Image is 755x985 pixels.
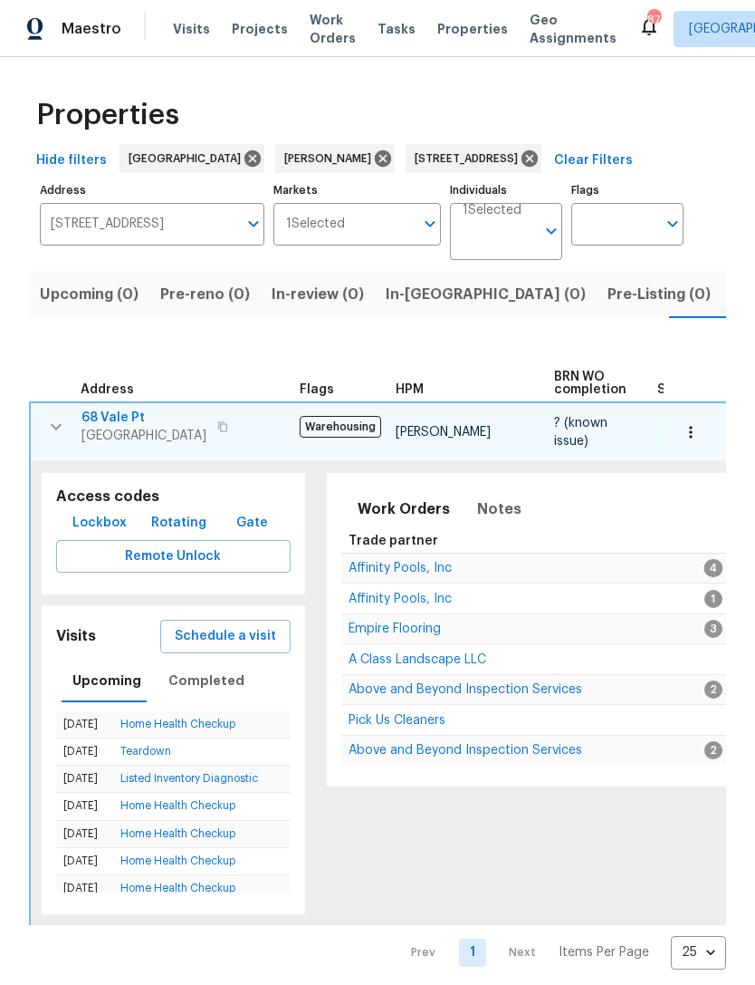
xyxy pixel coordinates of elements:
span: 2 [704,741,722,759]
a: Home Health Checkup [120,883,235,893]
a: Empire Flooring [349,623,441,634]
span: Affinity Pools, Inc [349,562,452,575]
span: Schedule a visit [175,625,276,648]
span: Maestro [62,20,121,38]
span: Pick Us Cleaners [349,714,445,727]
span: [GEOGRAPHIC_DATA] [129,150,248,168]
div: [STREET_ADDRESS] [406,144,541,173]
a: Teardown [120,746,171,757]
td: [DATE] [56,874,113,902]
span: Rotating [151,512,206,535]
label: Individuals [450,185,562,196]
a: Home Health Checkup [120,828,235,839]
span: Hide filters [36,150,107,172]
span: BRN WO completion [554,371,626,396]
span: 1 Selected [463,203,521,218]
p: Items Per Page [559,943,649,961]
span: Completed [168,670,244,692]
span: Clear Filters [554,150,633,172]
a: A Class Landscape LLC [349,654,486,665]
span: 68 Vale Pt [81,409,206,427]
span: Lockbox [72,512,127,535]
span: Properties [36,106,179,124]
span: 1 Selected [286,217,345,232]
nav: Pagination Navigation [394,936,726,970]
label: Flags [571,185,683,196]
span: Above and Beyond Inspection Services [349,683,582,696]
span: [STREET_ADDRESS] [415,150,525,168]
span: 3 [704,620,722,638]
a: Goto page 1 [459,939,486,967]
span: Remote Unlock [71,546,276,568]
span: Work Orders [310,11,356,47]
a: Listed Inventory Diagnostic [120,773,258,784]
button: Open [417,211,443,237]
span: Gate [230,512,273,535]
div: [GEOGRAPHIC_DATA] [119,144,264,173]
button: Rotating [144,507,214,540]
span: Affinity Pools, Inc [349,593,452,605]
a: Home Health Checkup [120,800,235,811]
span: A Class Landscape LLC [349,653,486,666]
td: [DATE] [56,766,113,793]
span: ? (known issue) [554,417,607,448]
span: Address [81,383,134,396]
a: Pick Us Cleaners [349,715,445,726]
span: In-review (0) [272,282,364,307]
span: Notes [477,497,521,522]
h5: Visits [56,627,96,646]
a: Above and Beyond Inspection Services [349,684,582,695]
span: Pre-reno (0) [160,282,250,307]
span: Empire Flooring [349,623,441,635]
a: Above and Beyond Inspection Services [349,745,582,756]
span: [PERSON_NAME] [284,150,378,168]
td: [DATE] [56,739,113,766]
span: Tasks [377,23,416,35]
td: [DATE] [56,711,113,739]
span: Pre-Listing (0) [607,282,711,307]
span: HPM [396,383,424,396]
div: 87 [647,11,660,29]
span: Properties [437,20,508,38]
span: Work Orders [358,497,450,522]
td: [DATE] [56,793,113,820]
span: 1 [704,590,722,608]
a: Affinity Pools, Inc [349,594,452,604]
label: Address [40,185,264,196]
span: Trade partner [349,535,438,547]
span: In-[GEOGRAPHIC_DATA] (0) [386,282,586,307]
div: [PERSON_NAME] [275,144,395,173]
td: [DATE] [56,847,113,874]
h5: Access codes [56,488,291,507]
button: Open [241,211,266,237]
label: Markets [273,185,442,196]
span: Projects [232,20,288,38]
span: Above and Beyond Inspection Services [349,744,582,757]
span: 4 Done [659,427,712,442]
span: Visits [173,20,210,38]
span: Warehousing [300,416,381,438]
span: 2 [704,681,722,699]
span: Geo Assignments [530,11,616,47]
a: Home Health Checkup [120,719,235,729]
span: Summary [657,383,716,396]
a: Affinity Pools, Inc [349,563,452,574]
span: Flags [300,383,334,396]
button: Open [539,218,564,244]
td: [DATE] [56,820,113,847]
div: 25 [671,929,726,976]
button: Remote Unlock [56,540,291,574]
span: [GEOGRAPHIC_DATA] [81,427,206,445]
button: Gate [223,507,281,540]
a: Home Health Checkup [120,855,235,866]
button: Clear Filters [547,144,640,178]
span: [PERSON_NAME] [396,426,491,439]
span: Upcoming (0) [40,282,139,307]
span: Upcoming [72,670,141,692]
button: Lockbox [65,507,134,540]
span: 4 [703,559,722,577]
button: Hide filters [29,144,114,178]
button: Open [660,211,685,237]
button: Schedule a visit [160,620,291,653]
